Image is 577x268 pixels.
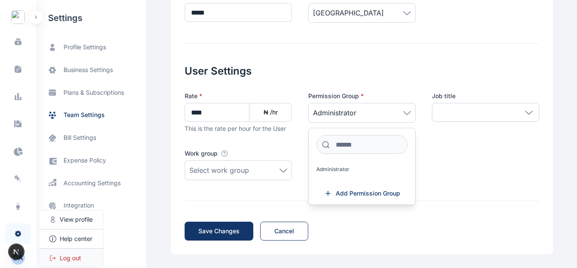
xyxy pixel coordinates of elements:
[185,222,253,241] button: Save Changes
[432,92,539,100] label: Job title
[324,189,400,198] a: Add Permission Group
[36,149,146,172] a: expense policy
[313,108,356,118] span: Administrator
[336,189,400,198] span: Add Permission Group
[36,59,146,81] a: business settings
[64,88,124,97] span: plans & subscriptions
[36,194,146,217] a: integration
[185,149,218,158] span: Work group
[198,227,240,235] span: Save Changes
[185,44,539,78] h2: User Settings
[185,92,292,100] label: Rate
[64,156,106,165] span: expense policy
[313,8,384,18] span: [GEOGRAPHIC_DATA]
[64,111,105,120] span: team settings
[249,103,292,122] div: ₦ /hr
[308,92,364,100] span: Permission Group
[64,201,94,210] span: integration
[316,166,349,173] span: Administrator
[64,43,106,52] span: profile settings
[36,36,146,59] a: profile settings
[64,179,121,187] span: accounting settings
[185,124,292,133] div: This is the rate per hour for the User
[36,172,146,194] a: accounting settings
[36,126,146,149] a: bill settings
[189,165,249,175] span: Select work group
[64,66,113,75] span: business settings
[64,133,96,142] span: bill settings
[36,81,146,104] a: plans & subscriptions
[5,251,31,265] button: DA
[36,104,146,126] a: team settings
[260,222,308,241] a: Cancel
